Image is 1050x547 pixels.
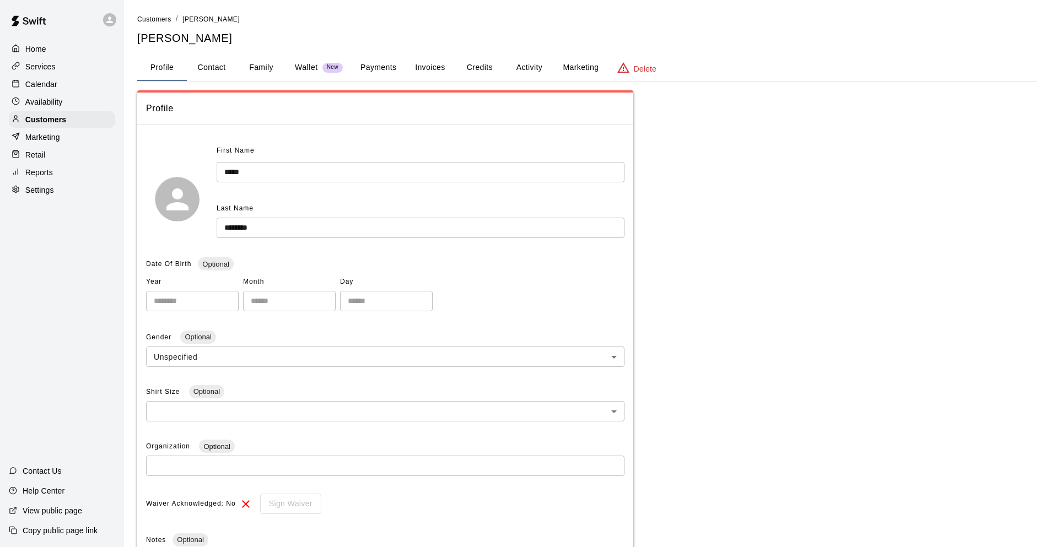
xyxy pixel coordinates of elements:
span: Gender [146,333,174,341]
nav: breadcrumb [137,13,1037,25]
span: Optional [180,333,216,341]
a: Reports [9,164,115,181]
span: [PERSON_NAME] [182,15,240,23]
button: Profile [137,55,187,81]
span: Optional [173,535,208,544]
h5: [PERSON_NAME] [137,31,1037,46]
p: Retail [25,149,46,160]
span: Year [146,273,239,291]
p: Help Center [23,485,64,496]
div: Unspecified [146,346,624,367]
p: View public page [23,505,82,516]
p: Calendar [25,79,57,90]
button: Activity [504,55,554,81]
span: Waiver Acknowledged: No [146,495,236,513]
button: Invoices [405,55,455,81]
button: Family [236,55,286,81]
button: Contact [187,55,236,81]
p: Availability [25,96,63,107]
span: Month [243,273,336,291]
p: Settings [25,185,54,196]
span: Optional [189,387,224,396]
p: Customers [25,114,66,125]
span: Date Of Birth [146,260,191,268]
span: First Name [217,142,255,160]
span: Day [340,273,433,291]
a: Customers [137,14,171,23]
p: Marketing [25,132,60,143]
a: Availability [9,94,115,110]
a: Marketing [9,129,115,145]
a: Retail [9,147,115,163]
li: / [176,13,178,25]
p: Copy public page link [23,525,98,536]
div: To sign waivers in admin, this feature must be enabled in general settings [252,494,321,514]
a: Services [9,58,115,75]
span: Shirt Size [146,388,182,396]
a: Calendar [9,76,115,93]
p: Wallet [295,62,318,73]
span: Last Name [217,204,254,212]
p: Services [25,61,56,72]
button: Payments [352,55,405,81]
span: Organization [146,442,192,450]
a: Home [9,41,115,57]
button: Marketing [554,55,607,81]
span: Optional [198,260,233,268]
p: Contact Us [23,465,62,476]
span: Customers [137,15,171,23]
button: Credits [455,55,504,81]
span: Profile [146,101,624,116]
a: Settings [9,182,115,198]
p: Home [25,44,46,55]
p: Reports [25,167,53,178]
a: Customers [9,111,115,128]
span: New [322,64,343,71]
p: Delete [634,63,656,74]
span: Notes [146,536,166,544]
span: Optional [199,442,234,451]
div: basic tabs example [137,55,1037,81]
